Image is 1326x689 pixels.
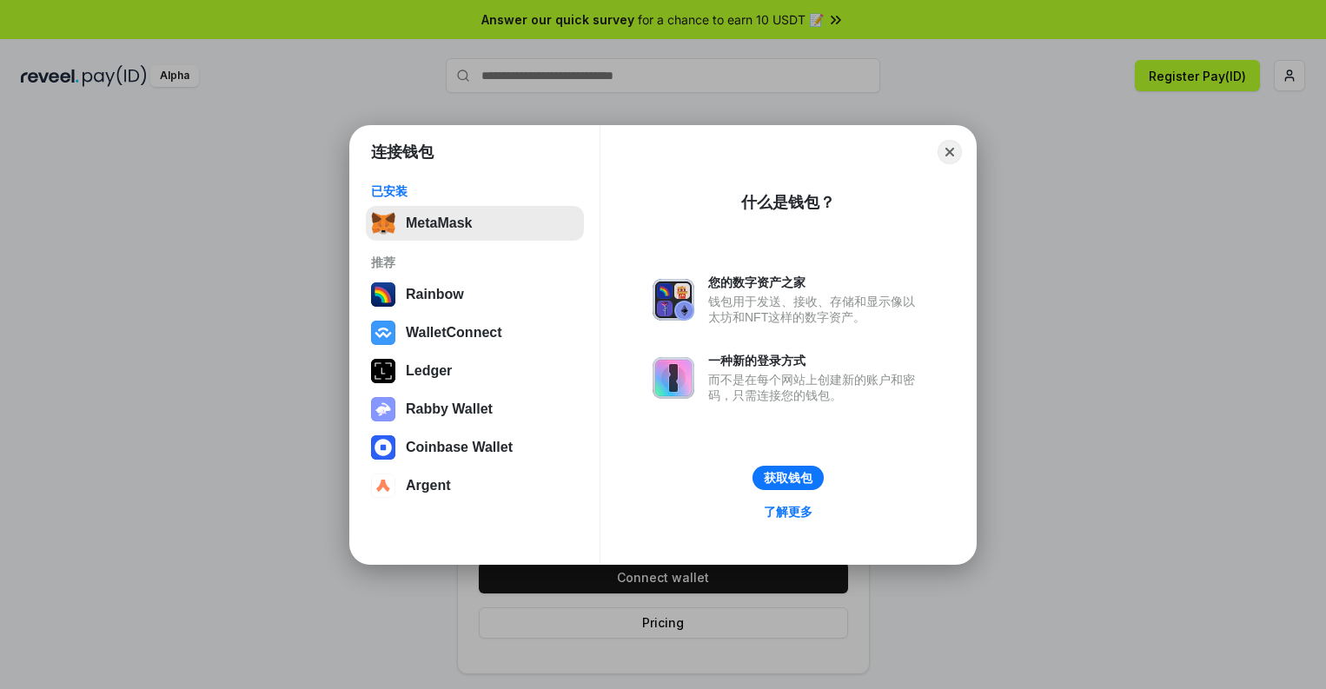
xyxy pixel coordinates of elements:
div: WalletConnect [406,325,502,341]
button: Argent [366,468,584,503]
div: 了解更多 [764,504,812,520]
div: Rainbow [406,287,464,302]
div: Argent [406,478,451,494]
button: Rainbow [366,277,584,312]
img: svg+xml,%3Csvg%20fill%3D%22none%22%20height%3D%2233%22%20viewBox%3D%220%200%2035%2033%22%20width%... [371,211,395,235]
button: Rabby Wallet [366,392,584,427]
img: svg+xml,%3Csvg%20xmlns%3D%22http%3A%2F%2Fwww.w3.org%2F2000%2Fsvg%22%20fill%3D%22none%22%20viewBox... [653,279,694,321]
div: Ledger [406,363,452,379]
button: Close [938,140,962,164]
img: svg+xml,%3Csvg%20width%3D%2228%22%20height%3D%2228%22%20viewBox%3D%220%200%2028%2028%22%20fill%3D... [371,435,395,460]
div: 您的数字资产之家 [708,275,924,290]
div: Coinbase Wallet [406,440,513,455]
h1: 连接钱包 [371,142,434,162]
img: svg+xml,%3Csvg%20xmlns%3D%22http%3A%2F%2Fwww.w3.org%2F2000%2Fsvg%22%20width%3D%2228%22%20height%3... [371,359,395,383]
button: MetaMask [366,206,584,241]
img: svg+xml,%3Csvg%20xmlns%3D%22http%3A%2F%2Fwww.w3.org%2F2000%2Fsvg%22%20fill%3D%22none%22%20viewBox... [371,397,395,421]
div: 什么是钱包？ [741,192,835,213]
img: svg+xml,%3Csvg%20width%3D%2228%22%20height%3D%2228%22%20viewBox%3D%220%200%2028%2028%22%20fill%3D... [371,321,395,345]
img: svg+xml,%3Csvg%20width%3D%22120%22%20height%3D%22120%22%20viewBox%3D%220%200%20120%20120%22%20fil... [371,282,395,307]
a: 了解更多 [753,500,823,523]
button: Ledger [366,354,584,388]
div: 而不是在每个网站上创建新的账户和密码，只需连接您的钱包。 [708,372,924,403]
img: svg+xml,%3Csvg%20xmlns%3D%22http%3A%2F%2Fwww.w3.org%2F2000%2Fsvg%22%20fill%3D%22none%22%20viewBox... [653,357,694,399]
div: 推荐 [371,255,579,270]
div: 获取钱包 [764,470,812,486]
div: Rabby Wallet [406,401,493,417]
div: MetaMask [406,215,472,231]
button: 获取钱包 [753,466,824,490]
div: 钱包用于发送、接收、存储和显示像以太坊和NFT这样的数字资产。 [708,294,924,325]
div: 一种新的登录方式 [708,353,924,368]
img: svg+xml,%3Csvg%20width%3D%2228%22%20height%3D%2228%22%20viewBox%3D%220%200%2028%2028%22%20fill%3D... [371,474,395,498]
div: 已安装 [371,183,579,199]
button: WalletConnect [366,315,584,350]
button: Coinbase Wallet [366,430,584,465]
